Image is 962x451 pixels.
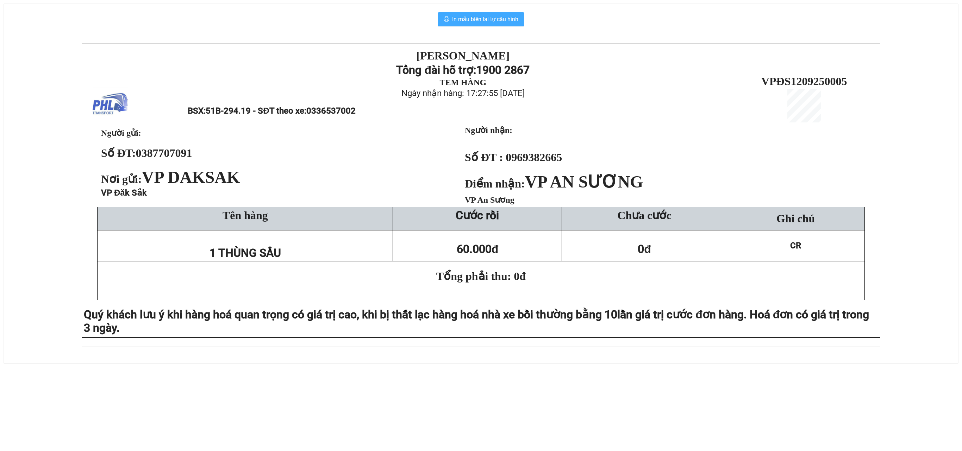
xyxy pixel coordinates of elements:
[776,212,815,225] span: Ghi chú
[416,49,510,62] strong: [PERSON_NAME]
[396,63,476,77] strong: Tổng đài hỗ trợ:
[210,246,281,260] span: 1 THÙNG SẦU
[188,106,355,116] span: BSX:
[465,195,514,204] span: VP An Sương
[101,173,243,185] span: Nơi gửi:
[439,78,486,87] strong: TEM HÀNG
[465,177,643,190] strong: Điểm nhận:
[223,209,268,222] span: Tên hàng
[444,16,449,23] span: printer
[790,241,801,250] span: CR
[84,308,617,321] span: Quý khách lưu ý khi hàng hoá quan trọng có giá trị cao, khi bị thất lạc hàng hoá nhà xe bồi thườn...
[306,106,356,116] span: 0336537002
[101,128,141,138] span: Người gửi:
[101,147,192,159] strong: Số ĐT:
[452,15,518,24] span: In mẫu biên lai tự cấu hình
[101,188,147,198] span: VP Đăk Sắk
[436,270,526,282] span: Tổng phải thu: 0đ
[206,106,355,116] span: 51B-294.19 - SĐT theo xe:
[638,242,651,256] span: 0đ
[93,87,128,122] img: logo
[136,147,192,159] span: 0387707091
[142,168,240,186] span: VP DAKSAK
[465,151,503,164] strong: Số ĐT :
[438,12,524,26] button: printerIn mẫu biên lai tự cấu hình
[465,126,512,135] strong: Người nhận:
[401,88,525,98] span: Ngày nhận hàng: 17:27:55 [DATE]
[457,242,499,256] span: 60.000đ
[761,75,847,88] span: VPĐS1209250005
[476,63,530,77] strong: 1900 2867
[456,209,499,222] strong: Cước rồi
[84,308,869,335] span: lần giá trị cước đơn hàng. Hoá đơn có giá trị trong 3 ngày.
[525,172,643,191] span: VP AN SƯƠNG
[506,151,562,164] span: 0969382665
[617,209,671,222] span: Chưa cước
